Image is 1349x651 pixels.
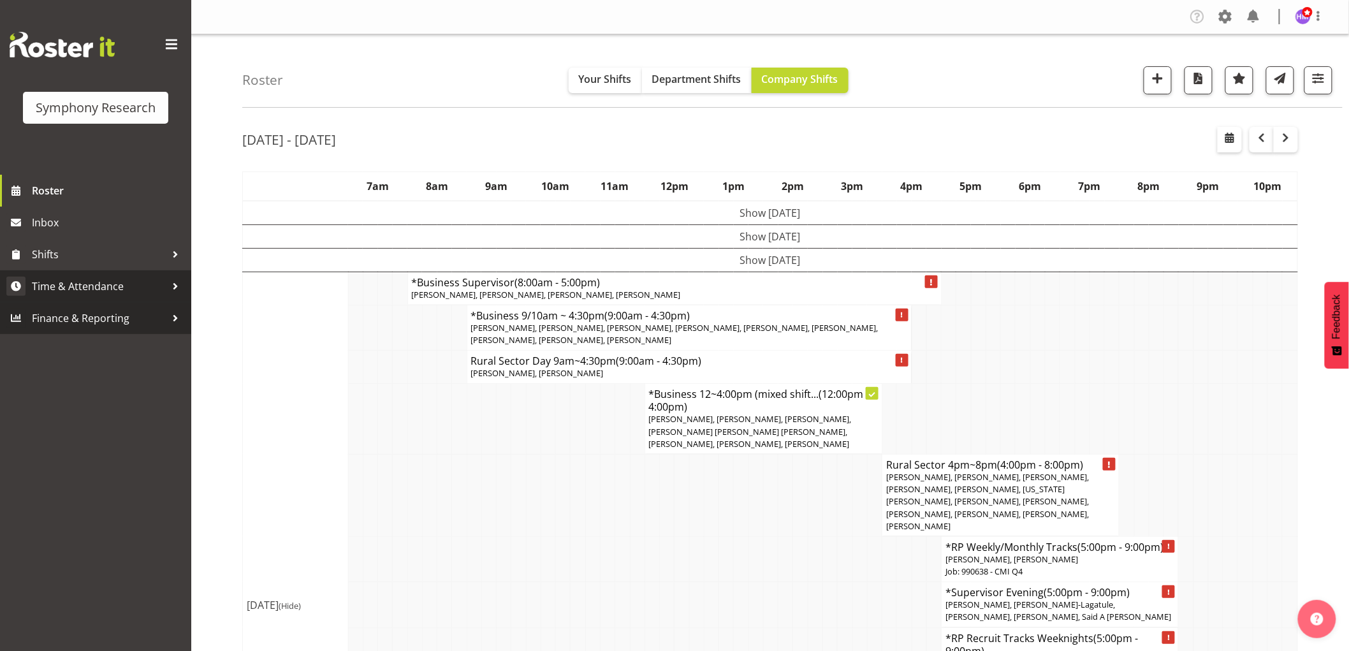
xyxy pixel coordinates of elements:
[649,388,878,413] h4: *Business 12~4:00pm (mixed shift...
[1331,295,1343,339] span: Feedback
[1325,282,1349,369] button: Feedback - Show survey
[886,458,1115,471] h4: Rural Sector 4pm~8pm
[616,354,702,368] span: (9:00am - 4:30pm)
[471,309,908,322] h4: *Business 9/10am ~ 4:30pm
[243,224,1298,248] td: Show [DATE]
[1179,172,1238,201] th: 9pm
[1225,66,1253,94] button: Highlight an important date within the roster.
[579,72,632,86] span: Your Shifts
[471,367,604,379] span: [PERSON_NAME], [PERSON_NAME]
[1238,172,1298,201] th: 10pm
[645,172,704,201] th: 12pm
[32,181,185,200] span: Roster
[1060,172,1119,201] th: 7pm
[942,172,1001,201] th: 5pm
[242,73,283,87] h4: Roster
[471,322,879,346] span: [PERSON_NAME], [PERSON_NAME], [PERSON_NAME], [PERSON_NAME], [PERSON_NAME], [PERSON_NAME], [PERSON...
[945,599,1171,622] span: [PERSON_NAME], [PERSON_NAME]-Lagatule, [PERSON_NAME], [PERSON_NAME], Said A [PERSON_NAME]
[243,201,1298,225] td: Show [DATE]
[1218,127,1242,152] button: Select a specific date within the roster.
[36,98,156,117] div: Symphony Research
[515,275,601,289] span: (8:00am - 5:00pm)
[945,586,1174,599] h4: *Supervisor Evening
[471,355,908,367] h4: Rural Sector Day 9am~4:30pm
[704,172,763,201] th: 1pm
[526,172,585,201] th: 10am
[348,172,407,201] th: 7am
[32,213,185,232] span: Inbox
[412,276,938,289] h4: *Business Supervisor
[762,72,838,86] span: Company Shifts
[945,566,1174,578] p: Job: 990638 - CMI Q4
[1311,613,1323,625] img: help-xxl-2.png
[1144,66,1172,94] button: Add a new shift
[243,248,1298,272] td: Show [DATE]
[649,413,852,449] span: [PERSON_NAME], [PERSON_NAME], [PERSON_NAME], [PERSON_NAME] [PERSON_NAME] [PERSON_NAME], [PERSON_N...
[242,131,336,148] h2: [DATE] - [DATE]
[1044,585,1130,599] span: (5:00pm - 9:00pm)
[585,172,645,201] th: 11am
[32,309,166,328] span: Finance & Reporting
[32,245,166,264] span: Shifts
[1304,66,1332,94] button: Filter Shifts
[1001,172,1060,201] th: 6pm
[279,600,301,611] span: (Hide)
[605,309,690,323] span: (9:00am - 4:30pm)
[997,458,1083,472] span: (4:00pm - 8:00pm)
[1119,172,1179,201] th: 8pm
[823,172,882,201] th: 3pm
[652,72,741,86] span: Department Shifts
[1266,66,1294,94] button: Send a list of all shifts for the selected filtered period to all rostered employees.
[467,172,526,201] th: 9am
[412,289,681,300] span: [PERSON_NAME], [PERSON_NAME], [PERSON_NAME], [PERSON_NAME]
[1185,66,1213,94] button: Download a PDF of the roster according to the set date range.
[752,68,849,93] button: Company Shifts
[569,68,642,93] button: Your Shifts
[649,387,870,414] span: (12:00pm - 4:00pm)
[882,172,942,201] th: 4pm
[32,277,166,296] span: Time & Attendance
[1295,9,1311,24] img: hitesh-makan1261.jpg
[10,32,115,57] img: Rosterit website logo
[642,68,752,93] button: Department Shifts
[407,172,467,201] th: 8am
[945,541,1174,553] h4: *RP Weekly/Monthly Tracks
[1077,540,1163,554] span: (5:00pm - 9:00pm)
[886,471,1089,532] span: [PERSON_NAME], [PERSON_NAME], [PERSON_NAME], [PERSON_NAME], [PERSON_NAME], [US_STATE][PERSON_NAME...
[945,553,1078,565] span: [PERSON_NAME], [PERSON_NAME]
[763,172,822,201] th: 2pm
